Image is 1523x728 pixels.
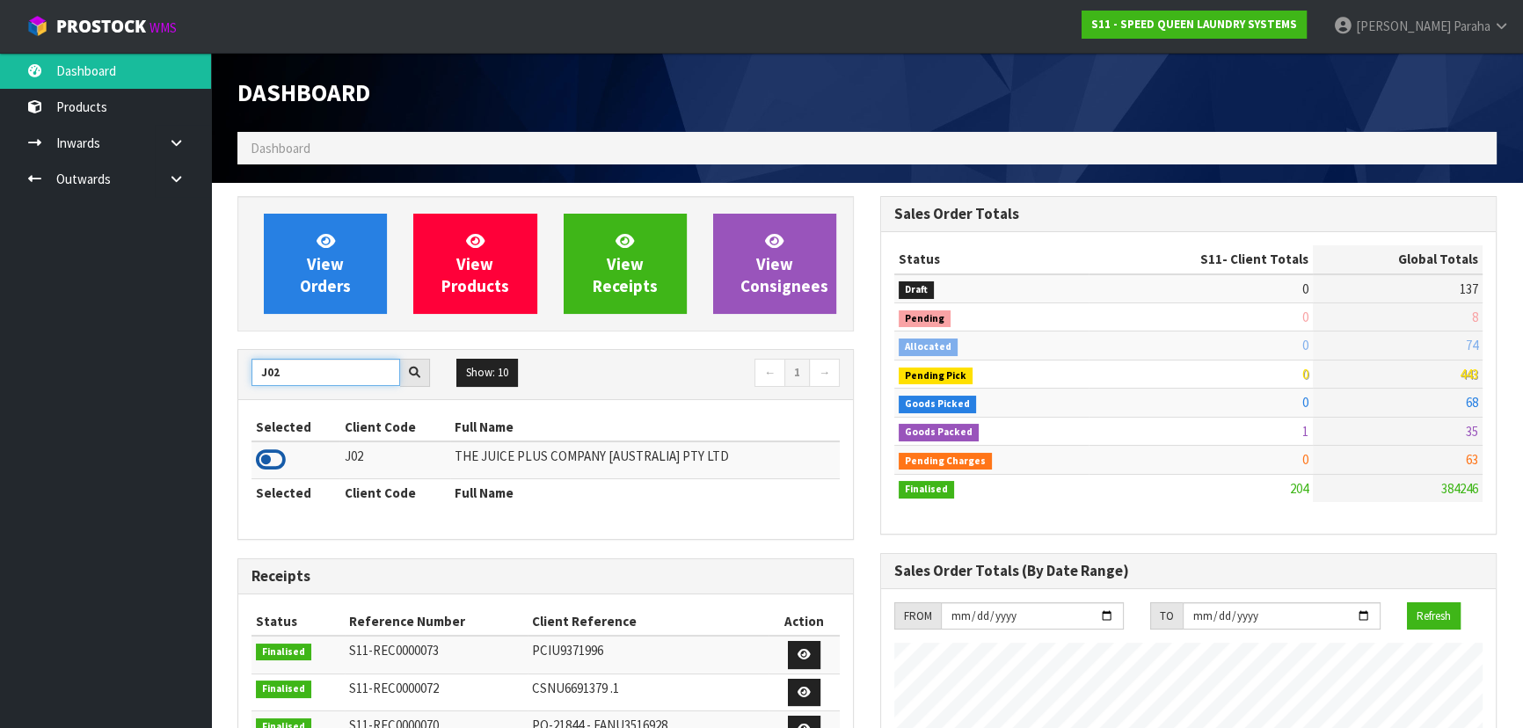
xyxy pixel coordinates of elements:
[256,681,311,698] span: Finalised
[899,453,992,470] span: Pending Charges
[256,644,311,661] span: Finalised
[713,214,836,314] a: ViewConsignees
[899,339,958,356] span: Allocated
[532,680,619,696] span: CSNU6691379 .1
[1302,394,1308,411] span: 0
[149,19,177,36] small: WMS
[349,642,439,659] span: S11-REC0000073
[1454,18,1490,34] span: Paraha
[528,608,769,636] th: Client Reference
[450,441,840,479] td: THE JUICE PLUS COMPANY [AUSTRALIA] PTY LTD
[784,359,810,387] a: 1
[1302,280,1308,297] span: 0
[894,563,1483,579] h3: Sales Order Totals (By Date Range)
[899,310,951,328] span: Pending
[1466,451,1478,468] span: 63
[1089,245,1313,273] th: - Client Totals
[300,230,351,296] span: View Orders
[899,368,973,385] span: Pending Pick
[1466,423,1478,440] span: 35
[251,359,400,386] input: Search clients
[754,359,785,387] a: ←
[1302,337,1308,353] span: 0
[769,608,840,636] th: Action
[1082,11,1307,39] a: S11 - SPEED QUEEN LAUNDRY SYSTEMS
[1313,245,1483,273] th: Global Totals
[1460,280,1478,297] span: 137
[237,77,370,107] span: Dashboard
[26,15,48,37] img: cube-alt.png
[441,230,509,296] span: View Products
[1302,366,1308,382] span: 0
[593,230,658,296] span: View Receipts
[740,230,828,296] span: View Consignees
[1441,480,1478,497] span: 384246
[899,424,979,441] span: Goods Packed
[339,413,449,441] th: Client Code
[894,245,1089,273] th: Status
[1356,18,1451,34] span: [PERSON_NAME]
[899,281,934,299] span: Draft
[559,359,841,389] nav: Page navigation
[1302,451,1308,468] span: 0
[894,602,941,630] div: FROM
[251,140,310,157] span: Dashboard
[532,642,603,659] span: PCIU9371996
[894,206,1483,222] h3: Sales Order Totals
[1302,423,1308,440] span: 1
[251,479,339,507] th: Selected
[456,359,518,387] button: Show: 10
[339,479,449,507] th: Client Code
[349,680,439,696] span: S11-REC0000072
[809,359,840,387] a: →
[413,214,536,314] a: ViewProducts
[1466,394,1478,411] span: 68
[1290,480,1308,497] span: 204
[450,479,840,507] th: Full Name
[345,608,528,636] th: Reference Number
[1407,602,1461,630] button: Refresh
[899,481,954,499] span: Finalised
[251,413,339,441] th: Selected
[1200,251,1222,267] span: S11
[56,15,146,38] span: ProStock
[1466,337,1478,353] span: 74
[1091,17,1297,32] strong: S11 - SPEED QUEEN LAUNDRY SYSTEMS
[251,568,840,585] h3: Receipts
[1150,602,1183,630] div: TO
[899,396,976,413] span: Goods Picked
[1302,309,1308,325] span: 0
[264,214,387,314] a: ViewOrders
[1460,366,1478,382] span: 443
[251,608,345,636] th: Status
[339,441,449,479] td: J02
[564,214,687,314] a: ViewReceipts
[1472,309,1478,325] span: 8
[450,413,840,441] th: Full Name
